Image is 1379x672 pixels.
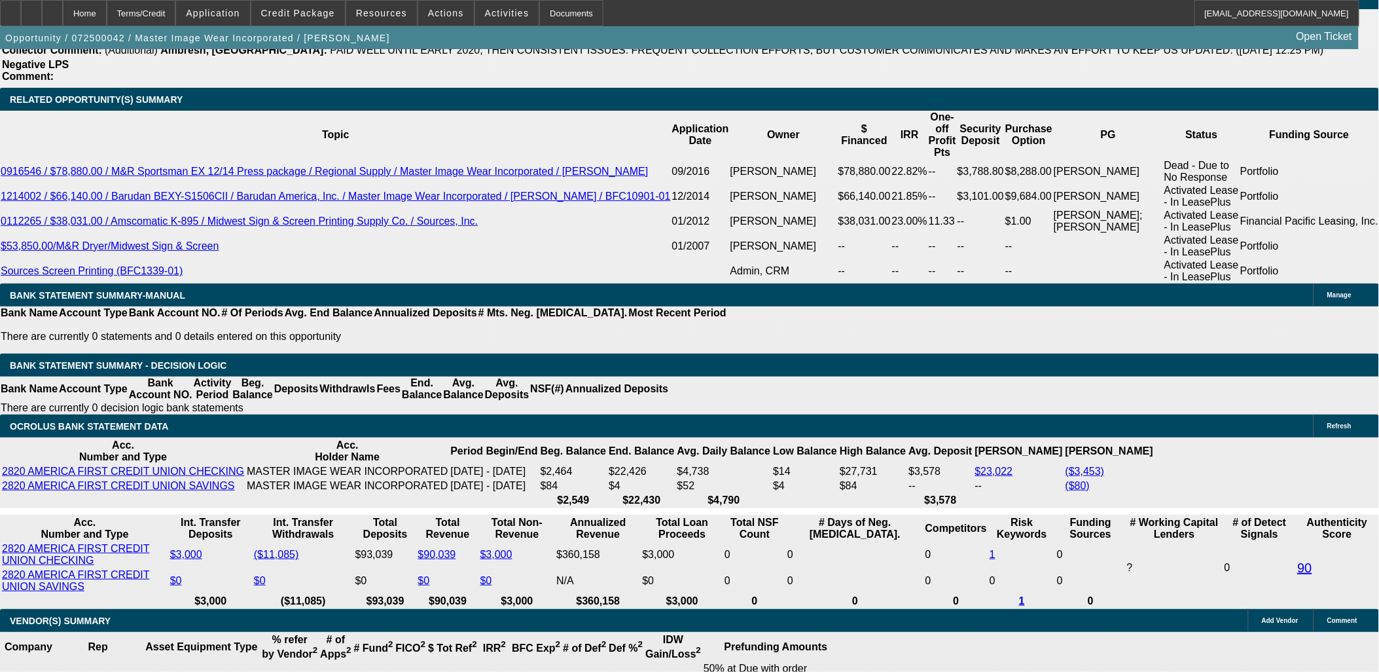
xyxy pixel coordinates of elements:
[1053,209,1164,234] td: [PERSON_NAME]; [PERSON_NAME]
[672,234,730,259] td: 01/2007
[176,1,249,26] button: Application
[355,569,416,593] td: $0
[677,465,772,478] td: $4,738
[254,575,266,586] a: $0
[232,377,273,401] th: Beg. Balance
[838,234,891,259] td: --
[608,465,675,478] td: $22,426
[839,479,906,493] td: $84
[428,8,464,18] span: Actions
[787,595,923,608] th: 0
[2,543,150,566] a: 2820 AMERICA FIRST CREDIT UNION CHECKING
[677,439,772,464] th: Avg. Daily Balance
[356,8,407,18] span: Resources
[638,640,643,650] sup: 2
[193,377,232,401] th: Activity Period
[1,439,245,464] th: Acc. Number and Type
[480,595,555,608] th: $3,000
[1164,184,1240,209] td: Activated Lease - In LeasePlus
[274,377,319,401] th: Deposits
[1,166,649,177] a: 0916546 / $78,880.00 / M&R Sportsman EX 12/14 Press package / Regional Supply / Master Image Wear...
[246,465,448,478] td: MASTER IMAGE WEAR INCORPORATED
[556,595,640,608] th: $360,158
[838,159,891,184] td: $78,880.00
[346,646,351,656] sup: 2
[2,466,244,477] a: 2820 AMERICA FIRST CREDIT UNION CHECKING
[1005,209,1053,234] td: $1.00
[1224,516,1296,541] th: # of Detect Signals
[838,184,891,209] td: $66,140.00
[512,643,560,654] b: BFC Exp
[355,542,416,567] td: $93,039
[772,465,838,478] td: $14
[376,377,401,401] th: Fees
[1240,111,1379,159] th: Funding Source
[450,465,538,478] td: [DATE] - [DATE]
[254,549,299,560] a: ($11,085)
[891,159,928,184] td: 22.82%
[891,111,928,159] th: IRR
[10,616,111,626] span: VENDOR(S) SUMMARY
[1327,617,1357,624] span: Comment
[925,569,988,593] td: 0
[450,479,538,493] td: [DATE] - [DATE]
[418,1,474,26] button: Actions
[1056,542,1125,567] td: 0
[58,307,128,320] th: Account Type
[1,331,726,343] p: There are currently 0 statements and 0 details entered on this opportunity
[1005,111,1053,159] th: Purchase Option
[1164,159,1240,184] td: Dead - Due to No Response
[1291,26,1357,48] a: Open Ticket
[908,494,973,507] th: $3,578
[1224,542,1296,593] td: 0
[418,575,430,586] a: $0
[1,516,168,541] th: Acc. Number and Type
[1,240,219,252] a: $53,850.00/M&R Dryer/Midwest Sign & Screen
[908,465,973,478] td: $3,578
[838,111,891,159] th: $ Financed
[908,439,973,464] th: Avg. Deposit
[642,542,723,567] td: $3,000
[989,516,1055,541] th: Risk Keywords
[170,575,182,586] a: $0
[320,634,351,660] b: # of Apps
[608,479,675,493] td: $4
[957,234,1005,259] td: --
[480,575,492,586] a: $0
[642,595,723,608] th: $3,000
[170,595,252,608] th: $3,000
[957,209,1005,234] td: --
[10,290,185,301] span: BANK STATEMENT SUMMARY-MANUAL
[1066,466,1105,477] a: ($3,453)
[1240,259,1379,284] td: Portfolio
[908,479,973,493] td: --
[10,421,168,432] span: OCROLUS BANK STATEMENT DATA
[1053,111,1164,159] th: PG
[58,377,128,401] th: Account Type
[1,215,478,227] a: 0112265 / $38,031.00 / Amscomatic K-895 / Midwest Sign & Screen Printing Supply Co. / Sources, Inc.
[556,549,639,561] div: $360,158
[128,307,221,320] th: Bank Account NO.
[355,595,416,608] th: $93,039
[925,516,988,541] th: Competitors
[891,209,928,234] td: 23.00%
[989,569,1055,593] td: 0
[1262,617,1298,624] span: Add Vendor
[891,234,928,259] td: --
[1,191,671,202] a: 1214002 / $66,140.00 / Barudan BEXY-S1506CII / Barudan America, Inc. / Master Image Wear Incorpor...
[642,569,723,593] td: $0
[1327,291,1352,299] span: Manage
[730,209,838,234] td: [PERSON_NAME]
[1240,234,1379,259] td: Portfolio
[485,8,529,18] span: Activities
[990,549,995,560] a: 1
[396,643,426,654] b: FICO
[475,1,539,26] button: Activities
[418,549,456,560] a: $90,039
[645,634,701,660] b: IDW Gain/Loss
[608,439,675,464] th: End. Balance
[563,643,606,654] b: # of Def
[1240,159,1379,184] td: Portfolio
[928,234,957,259] td: --
[891,184,928,209] td: 21.85%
